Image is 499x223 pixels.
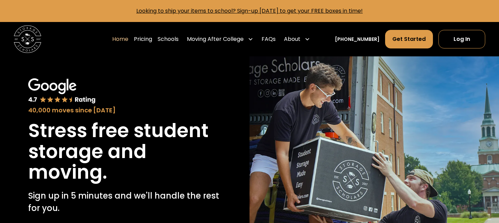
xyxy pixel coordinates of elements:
a: Pricing [134,30,152,49]
a: Schools [158,30,179,49]
div: 40,000 moves since [DATE] [28,105,221,115]
img: Google 4.7 star rating [28,78,96,104]
div: Moving After College [187,35,244,43]
a: FAQs [262,30,276,49]
div: About [284,35,300,43]
img: Storage Scholars main logo [14,25,41,53]
a: Home [112,30,128,49]
h1: Stress free student storage and moving. [28,120,221,183]
a: Looking to ship your items to school? Sign-up [DATE] to get your FREE boxes in time! [136,7,363,15]
a: [PHONE_NUMBER] [335,36,380,43]
a: Get Started [385,30,433,48]
a: Log In [438,30,485,48]
p: Sign up in 5 minutes and we'll handle the rest for you. [28,190,221,214]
